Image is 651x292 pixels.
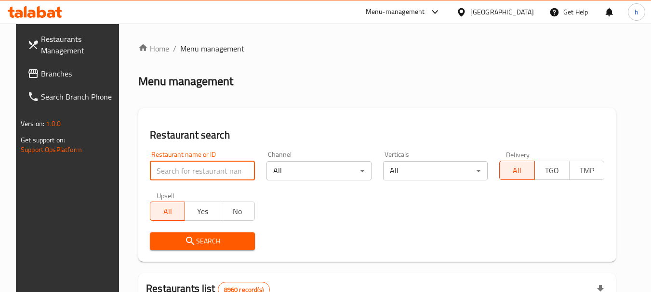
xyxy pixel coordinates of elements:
[150,161,255,180] input: Search for restaurant name or ID..
[46,117,61,130] span: 1.0.0
[185,202,220,221] button: Yes
[150,128,604,142] h2: Restaurant search
[224,204,251,218] span: No
[539,164,566,178] span: TGO
[41,33,117,56] span: Restaurants Management
[504,164,531,178] span: All
[150,202,185,221] button: All
[21,134,65,146] span: Get support on:
[266,161,372,180] div: All
[366,6,425,18] div: Menu-management
[138,74,233,89] h2: Menu management
[534,161,570,180] button: TGO
[158,235,247,247] span: Search
[189,204,216,218] span: Yes
[154,204,181,218] span: All
[506,151,530,158] label: Delivery
[138,43,616,54] nav: breadcrumb
[220,202,255,221] button: No
[41,68,117,79] span: Branches
[41,91,117,102] span: Search Branch Phone
[20,62,125,85] a: Branches
[157,192,174,199] label: Upsell
[150,232,255,250] button: Search
[470,7,534,17] div: [GEOGRAPHIC_DATA]
[635,7,638,17] span: h
[499,161,534,180] button: All
[573,164,600,178] span: TMP
[383,161,488,180] div: All
[173,43,176,54] li: /
[21,143,82,156] a: Support.OpsPlatform
[569,161,604,180] button: TMP
[21,117,44,130] span: Version:
[20,85,125,108] a: Search Branch Phone
[138,43,169,54] a: Home
[20,27,125,62] a: Restaurants Management
[180,43,244,54] span: Menu management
